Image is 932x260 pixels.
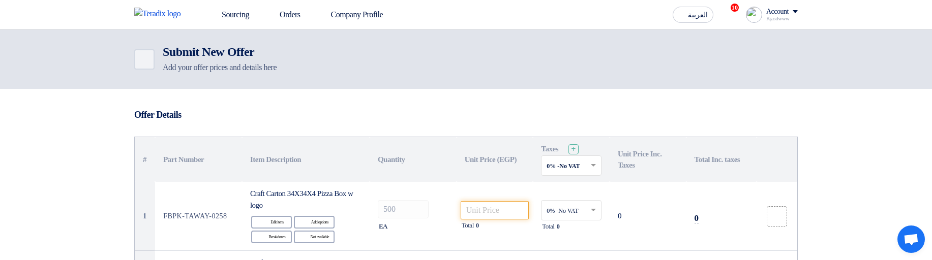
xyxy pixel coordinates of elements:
[688,12,708,19] span: العربية
[746,7,762,23] img: profile_test.png
[610,182,686,251] td: 0
[257,4,309,26] a: Orders
[686,137,757,182] th: Total Inc. taxes
[251,231,292,243] div: Breakdown
[199,4,257,26] a: Sourcing
[462,220,474,231] span: Total
[533,137,610,182] th: Taxes
[251,216,292,229] div: Edit item
[457,137,533,182] th: Unit Price (EGP)
[294,231,335,243] div: Not available
[155,182,242,251] td: FBPK-TAWAY-0258
[673,7,713,23] button: العربية
[541,200,602,220] ng-select: VAT
[250,189,353,209] span: Craft Carton 34X34X4 Pizza Box w logo
[610,137,686,182] th: Unit Price Inc. Taxes
[163,45,277,59] h2: Submit New Offer
[163,61,277,74] div: Add your offer prices and details here
[766,8,789,16] div: Account
[134,8,187,20] img: Teradix logo
[135,182,155,251] td: 1
[461,201,529,219] input: Unit Price
[897,225,925,253] a: Open chat
[135,137,155,182] th: #
[134,109,798,120] h3: Offer Details
[155,137,242,182] th: Part Number
[309,4,392,26] a: Company Profile
[766,16,798,21] div: Kjasdwww
[731,4,739,12] span: 10
[370,137,457,182] th: Quantity
[571,145,576,153] span: +
[294,216,335,229] div: Add options
[378,200,429,218] input: RFQ_STEP1.ITEMS.2.AMOUNT_TITLE
[695,213,699,223] span: 0
[379,221,387,232] span: EA
[556,221,559,232] span: 0
[476,220,479,231] span: 0
[542,221,554,232] span: Total
[242,137,370,182] th: Item Description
